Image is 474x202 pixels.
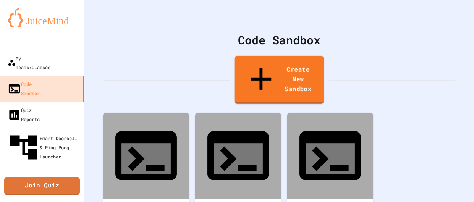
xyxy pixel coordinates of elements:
[8,79,40,98] div: Code Sandbox
[4,177,80,195] a: Join Quiz
[8,131,81,163] div: Smart Doorbell & Ping Pong Launcher
[8,105,40,124] div: Quiz Reports
[103,31,455,48] div: Code Sandbox
[8,53,50,72] div: My Teams/Classes
[234,56,324,104] a: Create New Sandbox
[8,8,76,27] img: logo-orange.svg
